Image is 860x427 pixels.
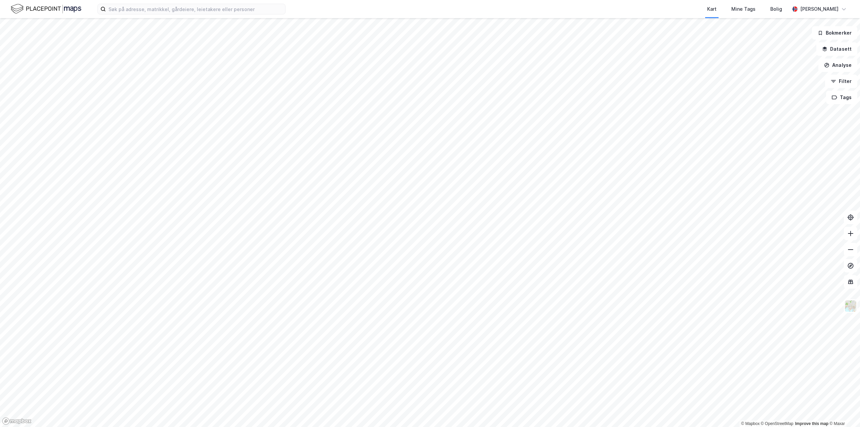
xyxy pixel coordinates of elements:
[761,421,793,426] a: OpenStreetMap
[825,75,857,88] button: Filter
[11,3,81,15] img: logo.f888ab2527a4732fd821a326f86c7f29.svg
[106,4,285,14] input: Søk på adresse, matrikkel, gårdeiere, leietakere eller personer
[812,26,857,40] button: Bokmerker
[826,395,860,427] iframe: Chat Widget
[795,421,828,426] a: Improve this map
[741,421,760,426] a: Mapbox
[816,42,857,56] button: Datasett
[731,5,756,13] div: Mine Tags
[707,5,717,13] div: Kart
[826,91,857,104] button: Tags
[818,58,857,72] button: Analyse
[770,5,782,13] div: Bolig
[844,300,857,312] img: Z
[800,5,838,13] div: [PERSON_NAME]
[2,417,32,425] a: Mapbox homepage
